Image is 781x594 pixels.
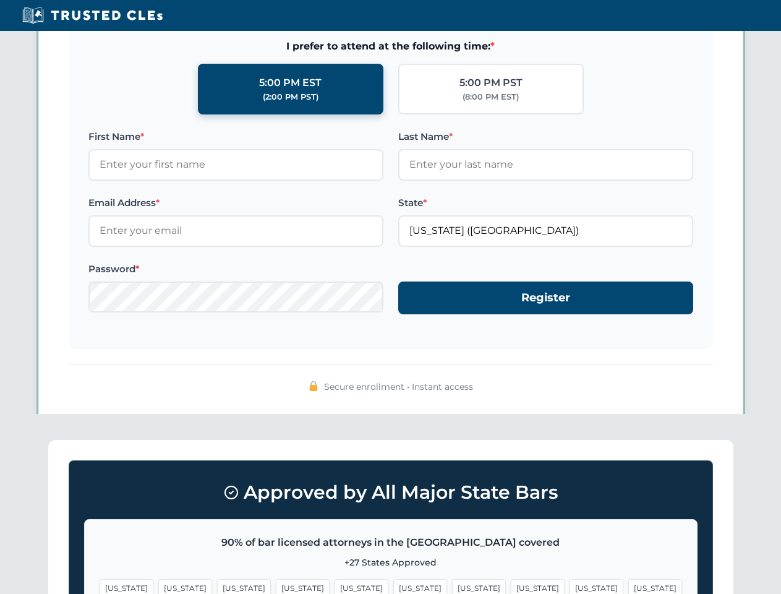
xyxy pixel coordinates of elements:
[88,215,383,246] input: Enter your email
[84,476,698,509] h3: Approved by All Major State Bars
[459,75,523,91] div: 5:00 PM PST
[324,380,473,394] span: Secure enrollment • Instant access
[398,196,693,210] label: State
[88,38,693,54] span: I prefer to attend at the following time:
[398,149,693,180] input: Enter your last name
[88,196,383,210] label: Email Address
[309,381,318,391] img: 🔒
[463,91,519,103] div: (8:00 PM EST)
[398,282,693,314] button: Register
[88,129,383,144] label: First Name
[19,6,166,25] img: Trusted CLEs
[263,91,318,103] div: (2:00 PM PST)
[100,556,682,569] p: +27 States Approved
[398,129,693,144] label: Last Name
[88,262,383,277] label: Password
[100,535,682,551] p: 90% of bar licensed attorneys in the [GEOGRAPHIC_DATA] covered
[88,149,383,180] input: Enter your first name
[398,215,693,246] input: Florida (FL)
[259,75,322,91] div: 5:00 PM EST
